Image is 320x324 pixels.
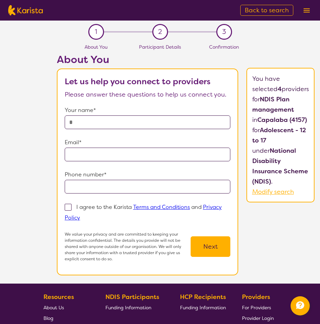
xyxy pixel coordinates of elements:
b: Adolescent - 12 to 17 [252,126,306,145]
p: Please answer these questions to help us connect you. [65,89,230,100]
a: Privacy Policy [65,203,222,221]
b: National Disability Insurance Scheme (NDIS) [252,147,308,186]
a: About Us [43,302,89,313]
span: Funding Information [105,304,151,311]
p: Email* [65,137,230,148]
b: Let us help you connect to providers [65,76,210,87]
span: 2 [158,27,162,37]
b: NDIS Participants [105,293,159,301]
span: Participant Details [139,44,181,50]
span: For Providers [242,304,271,311]
p: I agree to the Karista and [65,203,222,221]
span: Back to search [245,6,289,14]
img: Karista logo [8,5,43,15]
a: Funding Information [105,302,164,313]
span: Provider Login [242,315,274,321]
a: Provider Login [242,313,274,323]
a: Terms and Conditions [133,203,190,211]
span: About Us [43,304,64,311]
p: under . [252,146,309,187]
b: HCP Recipients [180,293,226,301]
b: 4 [278,85,282,93]
b: Resources [43,293,74,301]
button: Next [191,236,230,257]
a: Blog [43,313,89,323]
p: for [252,94,309,115]
a: Back to search [240,5,293,16]
a: Modify search [252,188,294,196]
p: You have selected providers [252,74,309,94]
p: in [252,115,309,125]
b: NDIS Plan management [252,95,294,114]
a: For Providers [242,302,274,313]
span: Confirmation [209,44,239,50]
span: Funding Information [180,304,226,311]
p: for [252,125,309,146]
b: Capalaba (4157) [257,116,307,124]
p: Your name* [65,105,230,115]
h2: About You [57,53,238,66]
p: Phone number* [65,170,230,180]
span: Blog [43,315,53,321]
button: Channel Menu [291,296,310,315]
span: 1 [95,27,97,37]
span: 3 [222,27,226,37]
span: About You [85,44,107,50]
p: We value your privacy and are committed to keeping your information confidential. The details you... [65,231,191,262]
img: menu [304,8,310,13]
a: Funding Information [180,302,226,313]
b: Providers [242,293,270,301]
